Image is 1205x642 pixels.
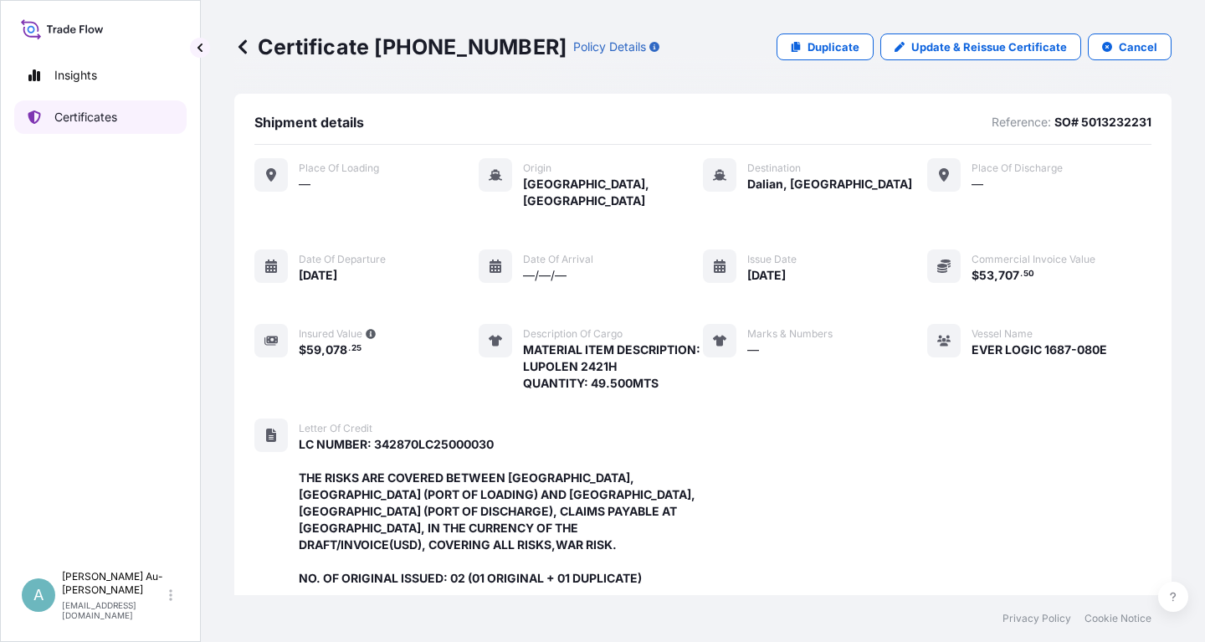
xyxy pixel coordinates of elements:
span: 078 [326,344,347,356]
span: Insured Value [299,327,362,341]
span: . [1020,271,1023,277]
span: 53 [979,270,994,281]
p: SO# 5013232231 [1054,114,1151,131]
span: [DATE] [747,267,786,284]
span: . [348,346,351,352]
p: [EMAIL_ADDRESS][DOMAIN_NAME] [62,600,166,620]
p: Certificate [PHONE_NUMBER] [234,33,567,60]
span: [DATE] [299,267,337,284]
p: [PERSON_NAME] Au-[PERSON_NAME] [62,570,166,597]
span: Place of Loading [299,162,379,175]
p: Reference: [992,114,1051,131]
span: LC NUMBER: 342870LC25000030 THE RISKS ARE COVERED BETWEEN [GEOGRAPHIC_DATA],[GEOGRAPHIC_DATA] (PO... [299,436,703,587]
span: — [299,176,310,193]
p: Certificates [54,109,117,126]
span: A [33,587,44,603]
p: Duplicate [808,39,859,55]
a: Duplicate [777,33,874,60]
span: Vessel Name [972,327,1033,341]
span: [GEOGRAPHIC_DATA], [GEOGRAPHIC_DATA] [523,176,703,209]
span: 25 [351,346,361,352]
span: , [994,270,998,281]
p: Cancel [1119,39,1157,55]
span: Destination [747,162,801,175]
span: Dalian, [GEOGRAPHIC_DATA] [747,176,912,193]
span: $ [972,270,979,281]
span: Origin [523,162,551,175]
button: Cancel [1088,33,1172,60]
p: Insights [54,67,97,84]
span: Letter of Credit [299,422,372,435]
a: Insights [14,59,187,92]
span: Issue Date [747,253,797,266]
p: Policy Details [573,39,646,55]
span: —/—/— [523,267,567,284]
span: Shipment details [254,114,364,131]
a: Update & Reissue Certificate [880,33,1081,60]
span: , [321,344,326,356]
span: MATERIAL ITEM DESCRIPTION: LUPOLEN 2421H QUANTITY: 49.500MTS [523,342,700,392]
span: EVER LOGIC 1687-080E [972,342,1107,358]
p: Update & Reissue Certificate [911,39,1067,55]
span: — [747,342,759,358]
span: 50 [1023,271,1034,277]
span: Place of discharge [972,162,1063,175]
a: Cookie Notice [1084,612,1151,625]
a: Privacy Policy [1002,612,1071,625]
span: Date of departure [299,253,386,266]
span: Date of arrival [523,253,593,266]
a: Certificates [14,100,187,134]
span: 707 [998,270,1019,281]
span: 59 [306,344,321,356]
span: Description of cargo [523,327,623,341]
span: Marks & Numbers [747,327,833,341]
span: Commercial Invoice Value [972,253,1095,266]
span: $ [299,344,306,356]
span: — [972,176,983,193]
